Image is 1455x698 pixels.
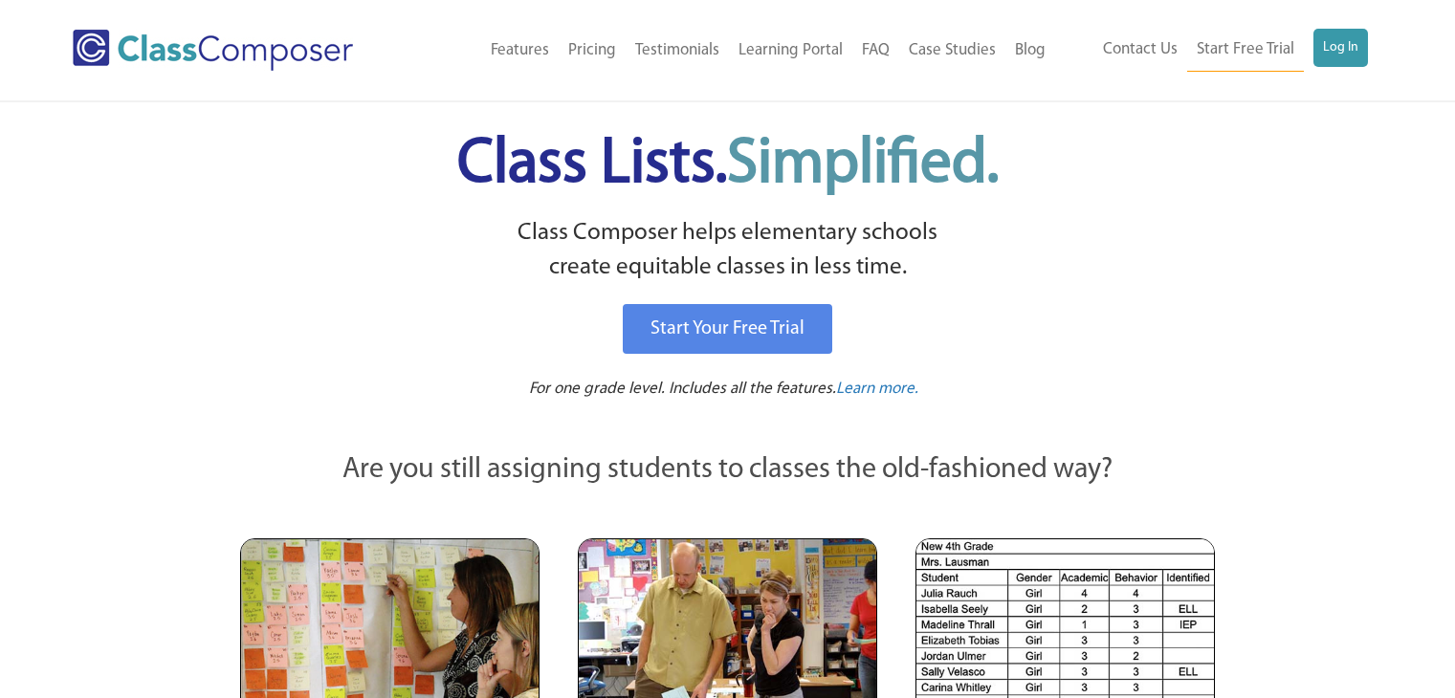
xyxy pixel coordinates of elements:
[529,381,836,397] span: For one grade level. Includes all the features.
[899,30,1005,72] a: Case Studies
[650,319,805,338] span: Start Your Free Trial
[626,30,729,72] a: Testimonials
[852,30,899,72] a: FAQ
[836,378,918,402] a: Learn more.
[1093,29,1187,71] a: Contact Us
[559,30,626,72] a: Pricing
[1055,29,1368,72] nav: Header Menu
[1187,29,1304,72] a: Start Free Trial
[457,134,999,196] span: Class Lists.
[1005,30,1055,72] a: Blog
[836,381,918,397] span: Learn more.
[727,134,999,196] span: Simplified.
[481,30,559,72] a: Features
[237,216,1219,286] p: Class Composer helps elementary schools create equitable classes in less time.
[240,449,1216,491] p: Are you still assigning students to classes the old-fashioned way?
[414,30,1054,72] nav: Header Menu
[73,30,353,71] img: Class Composer
[729,30,852,72] a: Learning Portal
[623,304,832,354] a: Start Your Free Trial
[1313,29,1368,67] a: Log In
